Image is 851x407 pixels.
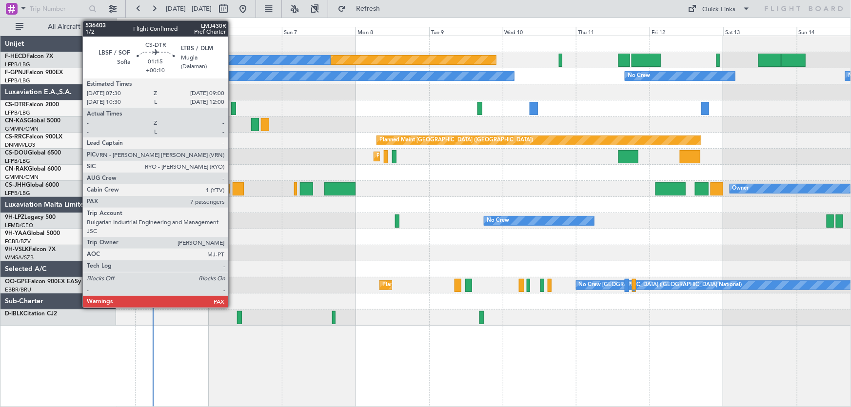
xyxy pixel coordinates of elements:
div: No Crew [628,69,650,83]
span: 9H-YAA [5,231,27,236]
a: CS-DOUGlobal 6500 [5,150,61,156]
div: [DATE] [118,19,135,28]
a: WMSA/SZB [5,254,34,261]
span: 9H-VSLK [5,247,29,252]
a: 9H-LPZLegacy 500 [5,214,56,220]
span: [DATE] - [DATE] [166,4,212,13]
a: LFPB/LBG [5,109,30,116]
div: Fri 5 [135,27,209,36]
div: Planned Maint [GEOGRAPHIC_DATA] ([GEOGRAPHIC_DATA]) [376,149,530,164]
a: GMMN/CMN [5,174,39,181]
div: Quick Links [703,5,736,15]
button: All Aircraft [11,19,106,35]
div: Fri 12 [650,27,723,36]
div: Wed 10 [503,27,576,36]
div: Owner [732,181,749,196]
div: No Crew [487,213,509,228]
span: CS-DTR [5,102,26,108]
a: CS-DTRFalcon 2000 [5,102,59,108]
a: D-IBLKCitation CJ2 [5,311,57,317]
div: No Crew [GEOGRAPHIC_DATA] ([GEOGRAPHIC_DATA] National) [579,278,742,292]
a: LFPB/LBG [5,190,30,197]
span: CS-RRC [5,134,26,140]
span: All Aircraft [25,23,103,30]
span: CS-DOU [5,150,28,156]
a: CN-RAKGlobal 6000 [5,166,61,172]
span: OO-GPE [5,279,28,285]
a: FCBB/BZV [5,238,31,245]
a: DNMM/LOS [5,141,35,149]
a: 9H-YAAGlobal 5000 [5,231,60,236]
a: LFPB/LBG [5,61,30,68]
div: Mon 8 [356,27,429,36]
a: CN-KASGlobal 5000 [5,118,60,124]
span: 9H-LPZ [5,214,24,220]
a: OO-GPEFalcon 900EX EASy II [5,279,86,285]
span: D-IBLK [5,311,23,317]
div: Planned Maint [GEOGRAPHIC_DATA] ([GEOGRAPHIC_DATA]) [174,181,328,196]
div: Planned Maint [GEOGRAPHIC_DATA] ([GEOGRAPHIC_DATA]) [379,133,533,148]
div: Tue 9 [429,27,503,36]
a: F-HECDFalcon 7X [5,54,53,59]
button: Refresh [333,1,392,17]
a: F-GPNJFalcon 900EX [5,70,63,76]
div: No Crew [138,69,160,83]
a: 9H-VSLKFalcon 7X [5,247,56,252]
span: F-HECD [5,54,26,59]
a: LFPB/LBG [5,77,30,84]
a: EBBR/BRU [5,286,31,293]
span: CS-JHH [5,182,26,188]
span: CN-RAK [5,166,28,172]
span: CN-KAS [5,118,27,124]
a: GMMN/CMN [5,125,39,133]
a: CS-RRCFalcon 900LX [5,134,62,140]
span: Refresh [348,5,389,12]
a: LFMD/CEQ [5,222,33,229]
button: Quick Links [683,1,755,17]
div: Sun 7 [282,27,356,36]
div: Sat 6 [209,27,282,36]
div: Sat 13 [723,27,797,36]
span: F-GPNJ [5,70,26,76]
div: Planned Maint [GEOGRAPHIC_DATA] ([GEOGRAPHIC_DATA] National) [382,278,559,292]
div: Thu 11 [576,27,650,36]
a: CS-JHHGlobal 6000 [5,182,59,188]
input: Trip Number [30,1,86,16]
a: LFPB/LBG [5,157,30,165]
